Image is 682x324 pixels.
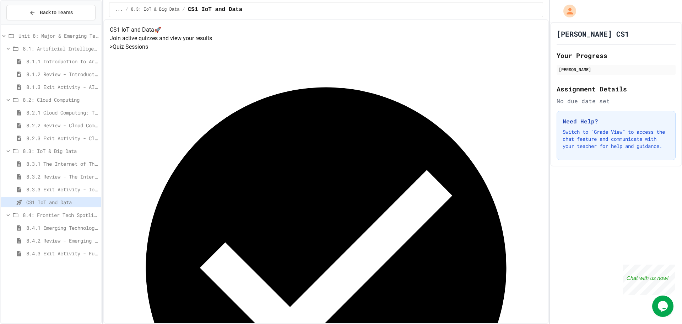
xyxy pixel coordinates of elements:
h2: Your Progress [557,51,676,60]
span: 8.3.1 The Internet of Things and Big Data: Our Connected Digital World [26,160,98,168]
span: 8.2: Cloud Computing [23,96,98,103]
span: 8.4: Frontier Tech Spotlight [23,211,98,219]
p: Join active quizzes and view your results [110,34,542,43]
span: 8.2.3 Exit Activity - Cloud Service Detective [26,134,98,142]
span: 8.1.1 Introduction to Artificial Intelligence [26,58,98,65]
div: [PERSON_NAME] [559,66,673,73]
span: 8.3: IoT & Big Data [23,147,98,155]
span: 8.1: Artificial Intelligence Basics [23,45,98,52]
h1: [PERSON_NAME] CS1 [557,29,629,39]
span: 8.3.2 Review - The Internet of Things and Big Data [26,173,98,180]
span: / [125,7,128,12]
iframe: chat widget [623,265,675,295]
span: 8.3.3 Exit Activity - IoT Data Detective Challenge [26,186,98,193]
span: 8.4.2 Review - Emerging Technologies: Shaping Our Digital Future [26,237,98,244]
span: Unit 8: Major & Emerging Technologies [18,32,98,39]
span: Back to Teams [40,9,73,16]
span: / [182,7,185,12]
div: My Account [556,3,578,19]
span: ... [115,7,123,12]
p: Switch to "Grade View" to access the chat feature and communicate with your teacher for help and ... [563,128,670,150]
span: 8.4.3 Exit Activity - Future Tech Challenge [26,250,98,257]
iframe: chat widget [652,296,675,317]
h5: > Quiz Sessions [110,43,542,51]
h4: CS1 IoT and Data 🚀 [110,26,542,34]
span: 8.1.3 Exit Activity - AI Detective [26,83,98,91]
span: CS1 IoT and Data [26,198,98,206]
span: 8.3: IoT & Big Data [131,7,180,12]
h2: Assignment Details [557,84,676,94]
span: 8.2.1 Cloud Computing: Transforming the Digital World [26,109,98,116]
span: CS1 IoT and Data [188,5,243,14]
span: 8.1.2 Review - Introduction to Artificial Intelligence [26,70,98,78]
div: No due date set [557,97,676,105]
button: Back to Teams [6,5,96,20]
span: 8.4.1 Emerging Technologies: Shaping Our Digital Future [26,224,98,232]
h3: Need Help? [563,117,670,126]
span: 8.2.2 Review - Cloud Computing [26,122,98,129]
